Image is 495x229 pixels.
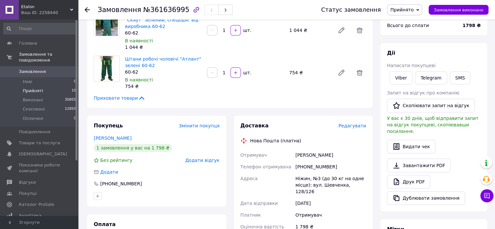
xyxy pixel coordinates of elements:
[387,175,430,189] a: Друк PDF
[23,106,45,112] span: Скасовані
[85,7,90,13] div: Повернутися назад
[100,169,118,175] span: Додати
[100,158,132,163] span: Без рейтингу
[387,99,475,112] button: Скопіювати запит на відгук
[321,7,381,13] div: Статус замовлення
[94,221,116,227] span: Оплата
[434,7,483,12] span: Замовлення виконано
[179,123,220,128] span: Змінити покупця
[287,68,332,77] div: 754 ₴
[19,202,54,208] span: Каталог ProSale
[65,106,76,112] span: 12859
[125,69,202,75] div: 60-62
[19,191,36,196] span: Покупці
[125,11,199,29] a: Жилет робочий утеплений "Скаут" зелений, спецодяг від виробника 60-62
[387,63,435,68] span: Написати покупцеві
[387,140,435,153] button: Видати чек
[125,77,153,82] span: В наявності
[353,24,366,37] span: Видалити
[241,164,291,169] span: Телефон отримувача
[23,116,43,122] span: Оплачені
[335,66,348,79] a: Редагувати
[72,88,76,94] span: 19
[429,5,488,15] button: Замовлення виконано
[21,10,78,16] div: Ваш ID: 2258440
[3,23,77,35] input: Пошук
[241,152,267,158] span: Отримувач
[249,137,303,144] div: Нова Пошта (платна)
[74,116,76,122] span: 0
[415,71,447,84] a: Telegram
[19,69,46,75] span: Замовлення
[387,90,459,95] span: Запит на відгук про компанію
[241,212,261,218] span: Платник
[65,97,76,103] span: 30859
[23,79,32,85] span: Нові
[19,179,36,185] span: Відгуки
[338,123,366,128] span: Редагувати
[294,197,367,209] div: [DATE]
[480,189,493,202] button: Чат з покупцем
[74,79,76,85] span: 0
[94,144,172,152] div: 1 замовлення у вас на 1 798 ₴
[450,71,471,84] button: SMS
[19,140,60,146] span: Товари та послуги
[462,23,481,28] b: 1798 ₴
[19,51,78,63] span: Замовлення та повідомлення
[96,10,118,36] img: Жилет робочий утеплений "Скаут" зелений, спецодяг від виробника 60-62
[387,191,465,205] button: Дублювати замовлення
[19,162,60,174] span: Показники роботи компанії
[241,27,252,34] div: шт.
[241,176,258,181] span: Адреса
[294,173,367,197] div: Ніжин, №3 (до 30 кг на одне місце): вул. Шевченка, 128/126
[19,129,50,135] span: Повідомлення
[353,66,366,79] span: Видалити
[335,24,348,37] a: Редагувати
[390,71,412,84] a: Viber
[23,88,43,94] span: Прийняті
[19,151,67,157] span: [DEMOGRAPHIC_DATA]
[294,209,367,221] div: Отримувач
[98,6,141,14] span: Замовлення
[241,122,269,129] span: Доставка
[125,30,202,36] div: 60-62
[125,38,153,43] span: В наявності
[19,213,41,219] span: Аналітика
[21,4,70,10] span: Etalon
[94,95,145,101] span: Приховати товари
[387,116,478,134] span: У вас є 30 днів, щоб відправити запит на відгук покупцеві, скопіювавши посилання.
[387,50,395,56] span: Дії
[241,69,252,76] div: шт.
[19,40,37,46] span: Головна
[125,83,202,90] div: 754 ₴
[23,97,43,103] span: Виконані
[125,56,201,68] a: Штани робочі чоловічі "Атлант" зелені 60-62
[387,23,429,28] span: Всього до сплати
[94,136,131,141] a: [PERSON_NAME]
[390,7,414,12] span: Прийнято
[94,122,123,129] span: Покупець
[294,161,367,173] div: [PHONE_NUMBER]
[143,6,189,14] span: №361636995
[185,158,219,163] span: Додати відгук
[241,201,278,206] span: Дата відправки
[98,56,115,81] img: Штани робочі чоловічі "Атлант" зелені 60-62
[387,159,451,172] a: Завантажити PDF
[125,44,202,50] div: 1 044 ₴
[100,180,143,187] div: [PHONE_NUMBER]
[294,149,367,161] div: [PERSON_NAME]
[287,26,332,35] div: 1 044 ₴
